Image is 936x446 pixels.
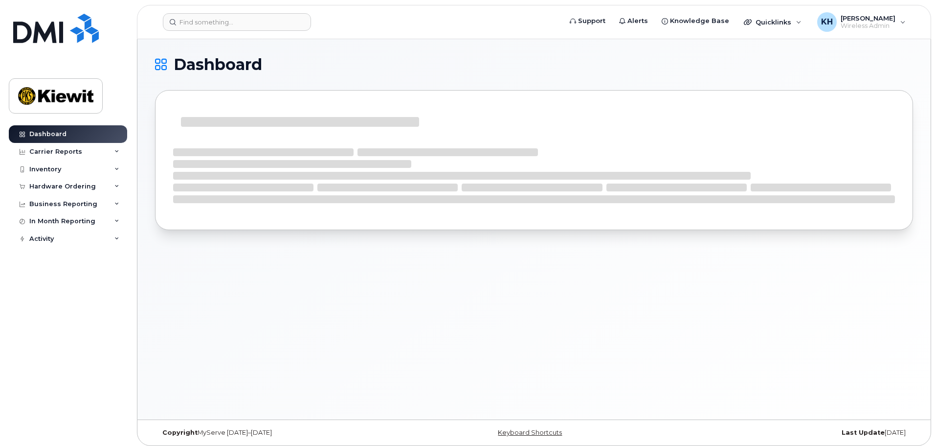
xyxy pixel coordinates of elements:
div: [DATE] [660,429,913,437]
span: Dashboard [174,57,262,72]
a: Keyboard Shortcuts [498,429,562,436]
strong: Copyright [162,429,198,436]
div: MyServe [DATE]–[DATE] [155,429,408,437]
strong: Last Update [842,429,885,436]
